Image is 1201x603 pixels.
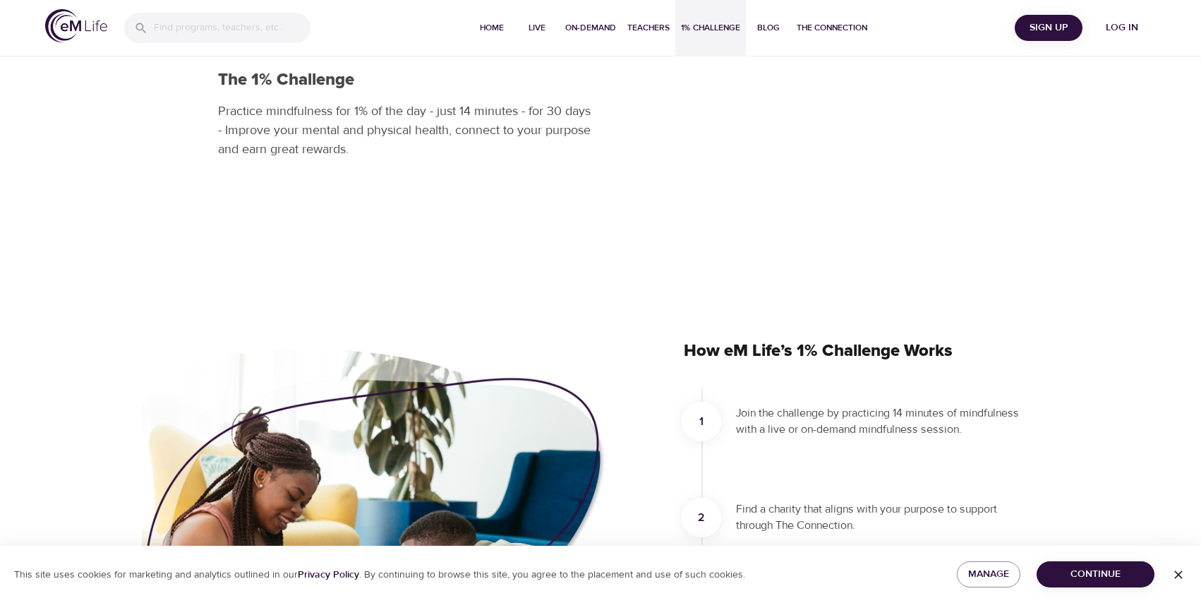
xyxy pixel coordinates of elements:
h2: The 1% Challenge [218,70,592,90]
div: 2 [682,498,721,537]
p: Practice mindfulness for 1% of the day - just 14 minutes - for 30 days - Improve your mental and ... [218,102,592,159]
button: Sign Up [1015,15,1082,41]
div: 1 [682,402,721,441]
span: Live [520,20,554,35]
span: The Connection [797,20,867,35]
span: On-Demand [565,20,616,35]
button: Manage [957,561,1020,587]
span: Continue [1048,566,1143,583]
span: Blog [752,20,785,35]
p: Find a charity that aligns with your purpose to support through The Connection. [736,501,1025,534]
img: logo [45,9,107,42]
h2: How eM Life’s 1% Challenge Works [684,328,1042,374]
a: Privacy Policy [298,568,359,581]
button: Log in [1088,15,1156,41]
span: Log in [1094,19,1150,37]
span: Teachers [627,20,670,35]
p: Join the challenge by practicing 14 minutes of mindfulness with a live or on-demand mindfulness s... [736,405,1025,438]
span: Manage [968,566,1009,583]
span: Home [475,20,509,35]
span: Sign Up [1020,19,1077,37]
input: Find programs, teachers, etc... [154,13,310,43]
span: 1% Challenge [681,20,740,35]
button: Continue [1037,561,1154,587]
